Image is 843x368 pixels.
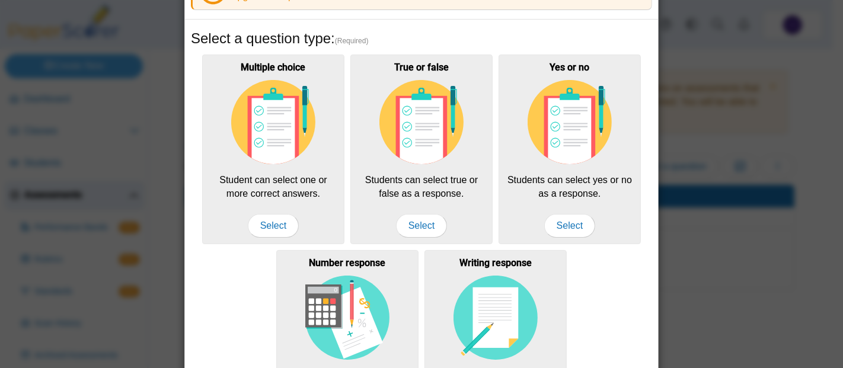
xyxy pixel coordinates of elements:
[394,62,449,73] b: True or false
[335,36,369,46] span: (Required)
[350,55,493,244] div: Students can select true or false as a response.
[379,80,464,164] img: item-type-multiple-choice.svg
[396,214,447,238] span: Select
[499,55,641,244] div: Students can select yes or no as a response.
[248,214,299,238] span: Select
[459,257,532,268] b: Writing response
[528,80,612,164] img: item-type-multiple-choice.svg
[231,80,315,164] img: item-type-multiple-choice.svg
[191,28,652,49] h5: Select a question type:
[202,55,344,244] div: Student can select one or more correct answers.
[550,62,590,73] b: Yes or no
[241,62,306,73] b: Multiple choice
[305,276,389,360] img: item-type-number-response.svg
[544,214,595,238] span: Select
[454,276,538,360] img: item-type-writing-response.svg
[309,257,386,268] b: Number response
